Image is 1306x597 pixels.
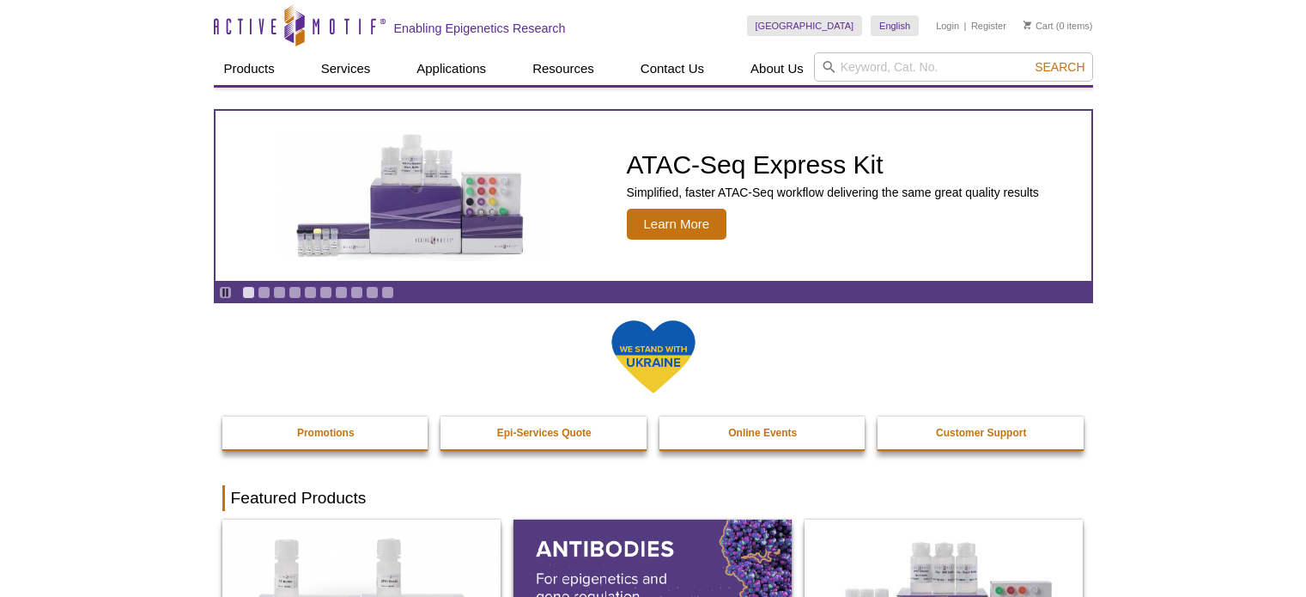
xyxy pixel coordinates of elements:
a: Applications [406,52,496,85]
a: Go to slide 6 [319,286,332,299]
strong: Promotions [297,427,355,439]
span: Learn More [627,209,727,240]
a: Go to slide 1 [242,286,255,299]
li: | [964,15,967,36]
article: ATAC-Seq Express Kit [216,111,1091,281]
img: ATAC-Seq Express Kit [270,131,554,261]
a: Go to slide 9 [366,286,379,299]
a: Cart [1024,20,1054,32]
a: Toggle autoplay [219,286,232,299]
a: Go to slide 8 [350,286,363,299]
a: Go to slide 5 [304,286,317,299]
a: Go to slide 4 [289,286,301,299]
li: (0 items) [1024,15,1093,36]
a: About Us [740,52,814,85]
a: Online Events [659,417,867,449]
input: Keyword, Cat. No. [814,52,1093,82]
a: Epi-Services Quote [440,417,648,449]
button: Search [1030,59,1090,75]
a: Go to slide 10 [381,286,394,299]
p: Simplified, faster ATAC-Seq workflow delivering the same great quality results [627,185,1039,200]
a: Products [214,52,285,85]
img: Your Cart [1024,21,1031,29]
a: Services [311,52,381,85]
a: Contact Us [630,52,714,85]
img: We Stand With Ukraine [610,319,696,395]
h2: Featured Products [222,485,1084,511]
a: Go to slide 2 [258,286,270,299]
strong: Customer Support [936,427,1026,439]
a: [GEOGRAPHIC_DATA] [747,15,863,36]
a: Login [936,20,959,32]
a: Go to slide 7 [335,286,348,299]
span: Search [1035,60,1084,74]
h2: ATAC-Seq Express Kit [627,152,1039,178]
h2: Enabling Epigenetics Research [394,21,566,36]
a: Go to slide 3 [273,286,286,299]
a: ATAC-Seq Express Kit ATAC-Seq Express Kit Simplified, faster ATAC-Seq workflow delivering the sam... [216,111,1091,281]
a: English [871,15,919,36]
a: Resources [522,52,604,85]
strong: Epi-Services Quote [497,427,592,439]
a: Register [971,20,1006,32]
a: Customer Support [878,417,1085,449]
strong: Online Events [728,427,797,439]
a: Promotions [222,417,430,449]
